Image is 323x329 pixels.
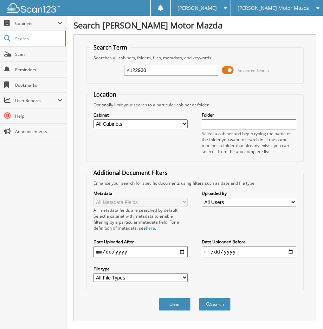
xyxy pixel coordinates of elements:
div: All metadata fields are searched by default. Select a cabinet with metadata to enable filtering b... [93,207,188,231]
span: Scan [15,51,63,57]
span: Help [15,113,63,119]
button: Search [199,298,231,311]
button: Clear [159,298,190,311]
span: Bookmarks [15,82,63,88]
span: User Reports [15,98,58,104]
label: Uploaded By [202,190,296,196]
span: Announcements [15,129,63,134]
span: Search [15,36,62,42]
label: Cabinet [93,112,188,118]
h1: Search [PERSON_NAME] Motor Mazda [73,19,316,31]
input: end [202,246,296,257]
legend: Additional Document Filters [90,169,171,177]
input: start [93,246,188,257]
legend: Search Term [90,44,131,51]
div: Enhance your search for specific documents using filters such as date and file type. [90,180,300,186]
span: [PERSON_NAME] [177,6,217,10]
label: Folder [202,112,296,118]
span: Cabinets [15,20,58,26]
a: here [146,225,155,231]
label: Metadata [93,190,188,196]
label: Date Uploaded After [93,239,188,245]
span: Reminders [15,67,63,73]
span: [PERSON_NAME] Motor Mazda [238,6,310,10]
legend: Location [90,91,120,98]
div: Optionally limit your search to a particular cabinet or folder [90,102,300,108]
span: Advanced Search [238,68,269,73]
img: scan123-logo-white.svg [7,3,60,13]
label: Date Uploaded Before [202,239,296,245]
label: File type [93,266,188,272]
div: Select a cabinet and begin typing the name of the folder you want to search in. If the name match... [202,131,296,154]
div: Searches all cabinets, folders, files, metadata, and keywords [90,55,300,61]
